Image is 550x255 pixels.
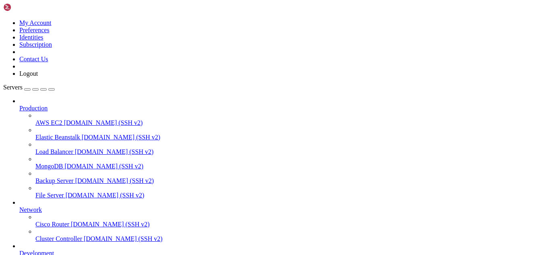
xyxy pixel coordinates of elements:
[3,3,50,11] img: Shellngn
[35,221,547,228] a: Cisco Router [DOMAIN_NAME] (SSH v2)
[35,177,547,185] a: Backup Server [DOMAIN_NAME] (SSH v2)
[19,206,42,213] span: Network
[75,148,154,155] span: [DOMAIN_NAME] (SSH v2)
[35,214,547,228] li: Cisco Router [DOMAIN_NAME] (SSH v2)
[19,199,547,243] li: Network
[3,84,55,91] a: Servers
[35,134,547,141] a: Elastic Beanstalk [DOMAIN_NAME] (SSH v2)
[35,185,547,199] li: File Server [DOMAIN_NAME] (SSH v2)
[71,221,150,228] span: [DOMAIN_NAME] (SSH v2)
[64,119,143,126] span: [DOMAIN_NAME] (SSH v2)
[19,206,547,214] a: Network
[35,119,62,126] span: AWS EC2
[64,163,143,170] span: [DOMAIN_NAME] (SSH v2)
[35,163,547,170] a: MongoDB [DOMAIN_NAME] (SSH v2)
[35,163,63,170] span: MongoDB
[35,192,547,199] a: File Server [DOMAIN_NAME] (SSH v2)
[19,105,48,112] span: Production
[35,170,547,185] li: Backup Server [DOMAIN_NAME] (SSH v2)
[19,56,48,62] a: Contact Us
[35,134,80,141] span: Elastic Beanstalk
[19,97,547,199] li: Production
[35,112,547,126] li: AWS EC2 [DOMAIN_NAME] (SSH v2)
[3,84,23,91] span: Servers
[66,192,145,199] span: [DOMAIN_NAME] (SSH v2)
[35,148,73,155] span: Load Balancer
[19,70,38,77] a: Logout
[19,41,52,48] a: Subscription
[84,235,163,242] span: [DOMAIN_NAME] (SSH v2)
[35,155,547,170] li: MongoDB [DOMAIN_NAME] (SSH v2)
[19,19,52,26] a: My Account
[75,177,154,184] span: [DOMAIN_NAME] (SSH v2)
[35,235,547,243] a: Cluster Controller [DOMAIN_NAME] (SSH v2)
[35,126,547,141] li: Elastic Beanstalk [DOMAIN_NAME] (SSH v2)
[35,235,82,242] span: Cluster Controller
[19,34,43,41] a: Identities
[35,119,547,126] a: AWS EC2 [DOMAIN_NAME] (SSH v2)
[35,141,547,155] li: Load Balancer [DOMAIN_NAME] (SSH v2)
[35,221,69,228] span: Cisco Router
[19,105,547,112] a: Production
[35,148,547,155] a: Load Balancer [DOMAIN_NAME] (SSH v2)
[19,27,50,33] a: Preferences
[35,228,547,243] li: Cluster Controller [DOMAIN_NAME] (SSH v2)
[35,177,74,184] span: Backup Server
[35,192,64,199] span: File Server
[82,134,161,141] span: [DOMAIN_NAME] (SSH v2)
